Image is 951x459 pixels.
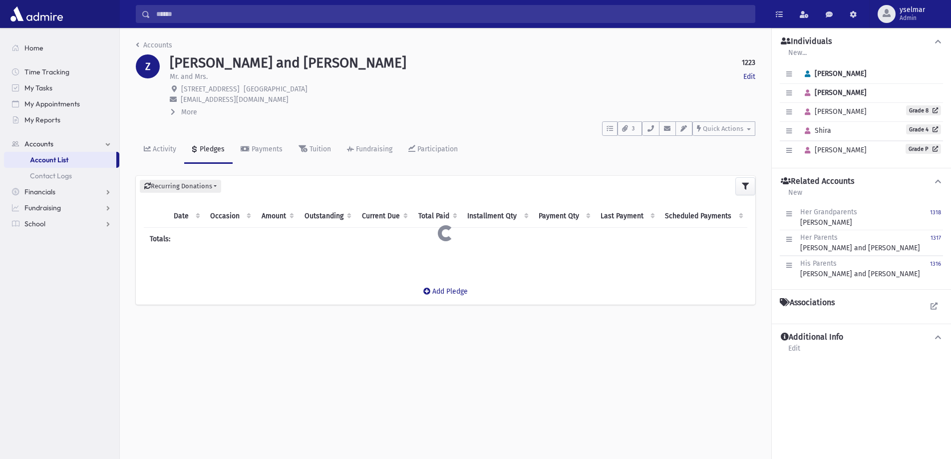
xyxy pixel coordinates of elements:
[618,121,642,136] button: 3
[930,258,941,279] a: 1316
[136,136,184,164] a: Activity
[788,343,801,361] a: Edit
[30,171,72,180] span: Contact Logs
[24,139,53,148] span: Accounts
[24,67,69,76] span: Time Tracking
[415,279,476,304] a: Add Pledge
[244,85,308,93] span: [GEOGRAPHIC_DATA]
[24,43,43,52] span: Home
[8,4,65,24] img: AdmirePro
[788,47,807,65] a: New...
[780,332,943,343] button: Additional Info
[24,203,61,212] span: Fundraising
[170,107,198,117] button: More
[355,205,412,228] th: Current Due
[30,155,68,164] span: Account List
[412,205,461,228] th: Total Paid
[4,168,119,184] a: Contact Logs
[354,145,392,153] div: Fundraising
[339,136,400,164] a: Fundraising
[4,200,119,216] a: Fundraising
[800,126,831,135] span: Shira
[780,298,835,308] h4: Associations
[170,54,406,71] h1: [PERSON_NAME] and [PERSON_NAME]
[533,205,595,228] th: Payment Qty
[298,205,355,228] th: Outstanding
[151,145,176,153] div: Activity
[906,105,941,115] a: Grade 8
[800,107,867,116] span: [PERSON_NAME]
[788,187,803,205] a: New
[800,259,837,268] span: His Parents
[4,184,119,200] a: Financials
[930,209,941,216] small: 1318
[198,145,225,153] div: Pledges
[595,205,659,228] th: Last Payment
[4,96,119,112] a: My Appointments
[780,36,943,47] button: Individuals
[140,180,221,193] button: Recurring Donations
[255,205,298,228] th: Amount
[781,176,854,187] h4: Related Accounts
[800,258,920,279] div: [PERSON_NAME] and [PERSON_NAME]
[659,205,747,228] th: Scheduled Payments
[24,219,45,228] span: School
[800,208,857,216] span: Her Grandparents
[168,205,204,228] th: Date
[150,5,755,23] input: Search
[906,124,941,134] a: Grade 4
[170,71,208,82] p: Mr. and Mrs.
[184,136,233,164] a: Pledges
[24,115,60,124] span: My Reports
[291,136,339,164] a: Tuition
[24,187,55,196] span: Financials
[250,145,283,153] div: Payments
[900,14,925,22] span: Admin
[800,232,920,253] div: [PERSON_NAME] and [PERSON_NAME]
[181,108,197,116] span: More
[742,57,755,68] strong: 1223
[743,71,755,82] a: Edit
[24,99,80,108] span: My Appointments
[136,41,172,49] a: Accounts
[4,112,119,128] a: My Reports
[781,36,832,47] h4: Individuals
[703,125,743,132] span: Quick Actions
[800,69,867,78] span: [PERSON_NAME]
[931,232,941,253] a: 1317
[461,205,532,228] th: Installment Qty
[800,233,838,242] span: Her Parents
[415,145,458,153] div: Participation
[233,136,291,164] a: Payments
[4,152,116,168] a: Account List
[400,136,466,164] a: Participation
[4,64,119,80] a: Time Tracking
[800,207,857,228] div: [PERSON_NAME]
[931,235,941,241] small: 1317
[4,80,119,96] a: My Tasks
[181,95,289,104] span: [EMAIL_ADDRESS][DOMAIN_NAME]
[24,83,52,92] span: My Tasks
[800,88,867,97] span: [PERSON_NAME]
[906,144,941,154] a: Grade P
[4,216,119,232] a: School
[136,54,160,78] div: Z
[930,207,941,228] a: 1318
[4,40,119,56] a: Home
[181,85,240,93] span: [STREET_ADDRESS]
[800,146,867,154] span: [PERSON_NAME]
[900,6,925,14] span: yselmar
[144,227,255,250] th: Totals:
[204,205,255,228] th: Occasion
[780,176,943,187] button: Related Accounts
[629,124,637,133] span: 3
[4,136,119,152] a: Accounts
[136,40,172,54] nav: breadcrumb
[781,332,843,343] h4: Additional Info
[308,145,331,153] div: Tuition
[692,121,755,136] button: Quick Actions
[930,261,941,267] small: 1316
